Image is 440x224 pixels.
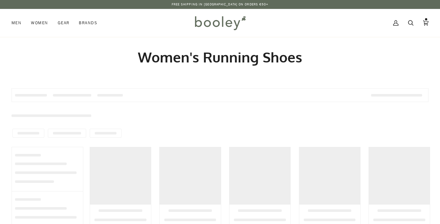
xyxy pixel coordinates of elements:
[53,9,74,37] a: Gear
[11,48,429,66] h1: Women's Running Shoes
[31,20,48,26] span: Women
[26,9,53,37] a: Women
[11,20,21,26] span: Men
[79,20,97,26] span: Brands
[192,14,248,32] img: Booley
[172,2,269,7] p: Free Shipping in [GEOGRAPHIC_DATA] on Orders €50+
[74,9,102,37] a: Brands
[11,9,26,37] a: Men
[58,20,70,26] span: Gear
